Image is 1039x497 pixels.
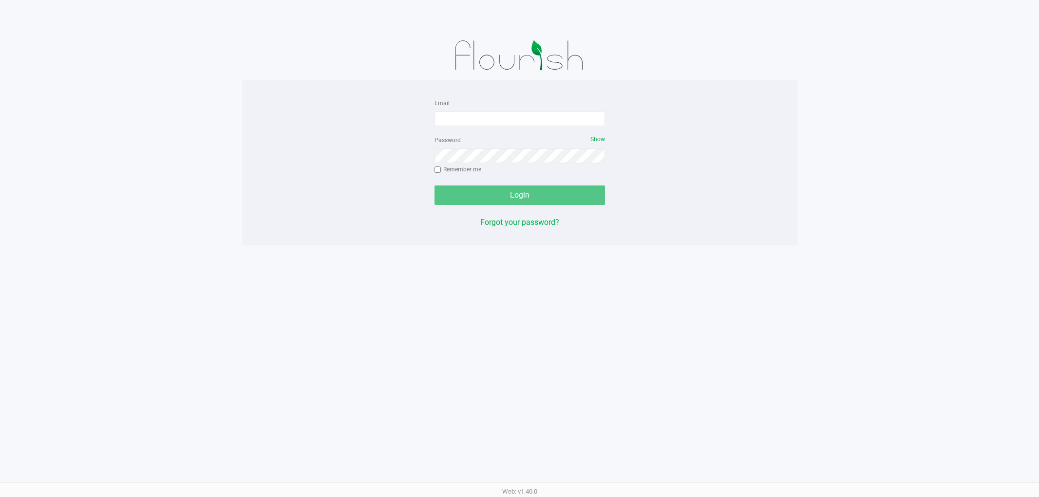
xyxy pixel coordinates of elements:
label: Email [434,99,450,108]
button: Forgot your password? [480,217,559,228]
label: Remember me [434,165,481,174]
span: Show [590,136,605,143]
label: Password [434,136,461,145]
input: Remember me [434,166,441,173]
span: Web: v1.40.0 [502,488,537,495]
